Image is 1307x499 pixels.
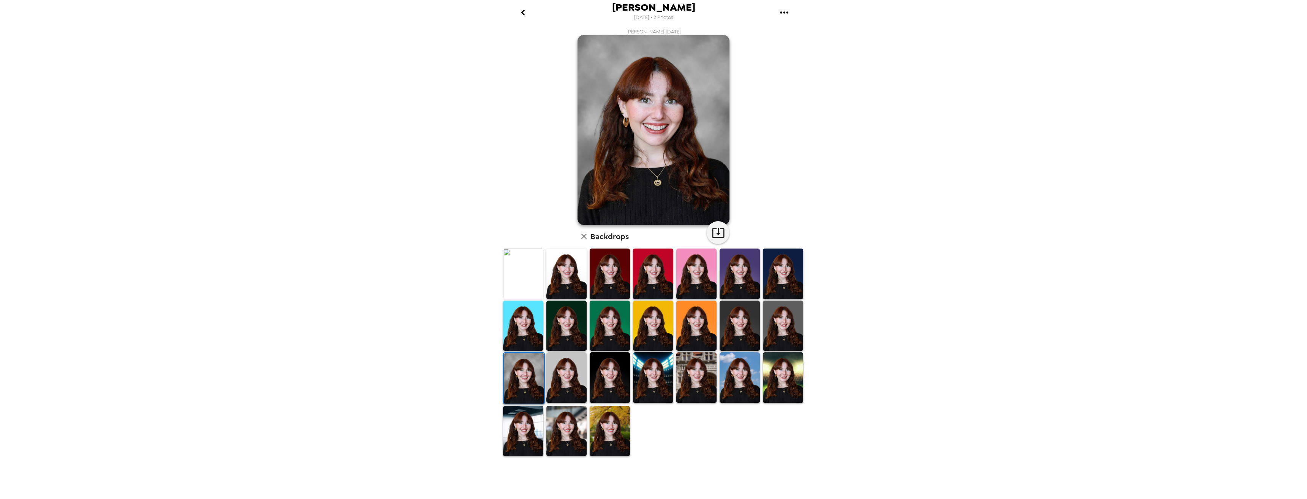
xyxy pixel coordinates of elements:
span: [DATE] • 2 Photos [634,13,673,23]
span: [PERSON_NAME] , [DATE] [627,29,681,35]
img: user [578,35,729,225]
img: Original [503,249,543,299]
span: [PERSON_NAME] [612,2,695,13]
h6: Backdrops [590,230,629,242]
